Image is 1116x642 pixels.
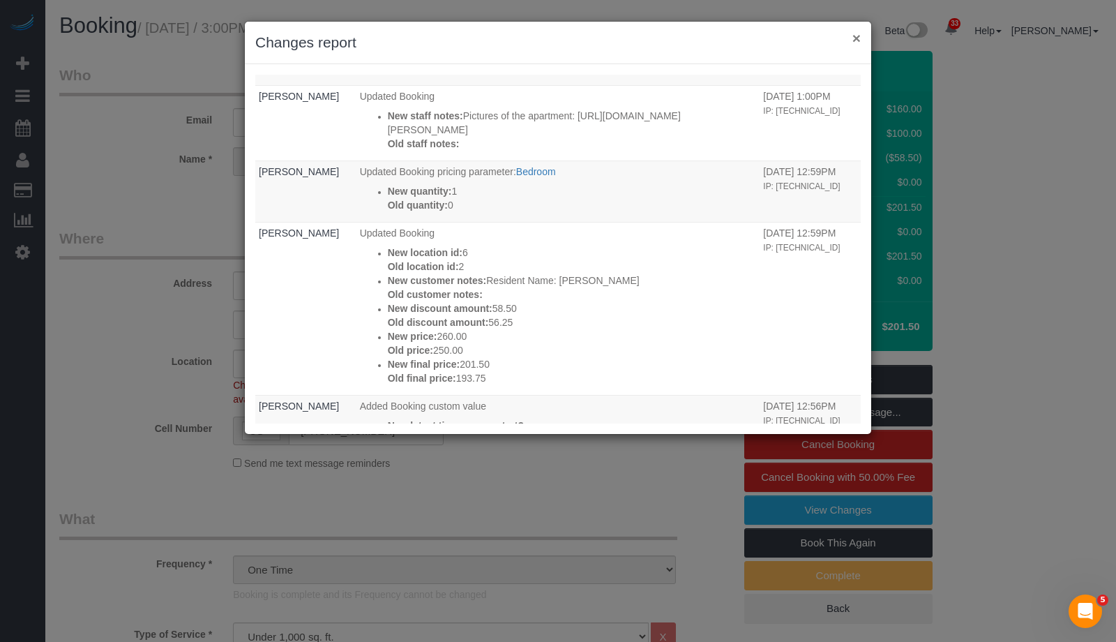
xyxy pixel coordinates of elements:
[388,420,527,431] strong: New latest time we can start?:
[356,395,760,456] td: What
[388,315,757,329] p: 56.25
[259,227,339,239] a: [PERSON_NAME]
[388,275,487,286] strong: New customer notes:
[760,222,861,395] td: When
[763,416,840,426] small: IP: [TECHNICAL_ID]
[255,222,356,395] td: Who
[388,303,492,314] strong: New discount amount:
[388,329,757,343] p: 260.00
[852,31,861,45] button: ×
[356,160,760,222] td: What
[388,260,757,274] p: 2
[360,91,435,102] span: Updated Booking
[760,395,861,456] td: When
[760,85,861,160] td: When
[388,373,456,384] strong: Old final price:
[388,110,463,121] strong: New staff notes:
[356,222,760,395] td: What
[255,160,356,222] td: Who
[388,246,757,260] p: 6
[259,91,339,102] a: [PERSON_NAME]
[388,289,483,300] strong: Old customer notes:
[760,160,861,222] td: When
[763,243,840,253] small: IP: [TECHNICAL_ID]
[763,181,840,191] small: IP: [TECHNICAL_ID]
[388,331,437,342] strong: New price:
[388,261,459,272] strong: Old location id:
[388,301,757,315] p: 58.50
[356,85,760,160] td: What
[245,22,871,434] sui-modal: Changes report
[388,186,452,197] strong: New quantity:
[255,395,356,456] td: Who
[1069,595,1102,628] iframe: Intercom live chat
[388,274,757,288] p: Resident Name: [PERSON_NAME]
[259,401,339,412] a: [PERSON_NAME]
[388,198,757,212] p: 0
[1097,595,1108,606] span: 5
[388,247,462,258] strong: New location id:
[388,345,433,356] strong: Old price:
[516,166,556,177] a: Bedroom
[388,109,757,137] p: Pictures of the apartment: [URL][DOMAIN_NAME][PERSON_NAME]
[360,401,486,412] span: Added Booking custom value
[388,317,489,328] strong: Old discount amount:
[360,166,516,177] span: Updated Booking pricing parameter:
[388,184,757,198] p: 1
[388,138,460,149] strong: Old staff notes:
[388,200,448,211] strong: Old quantity:
[388,343,757,357] p: 250.00
[388,371,757,385] p: 193.75
[360,227,435,239] span: Updated Booking
[255,85,356,160] td: Who
[388,359,460,370] strong: New final price:
[255,32,861,53] h3: Changes report
[763,106,840,116] small: IP: [TECHNICAL_ID]
[388,357,757,371] p: 201.50
[259,166,339,177] a: [PERSON_NAME]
